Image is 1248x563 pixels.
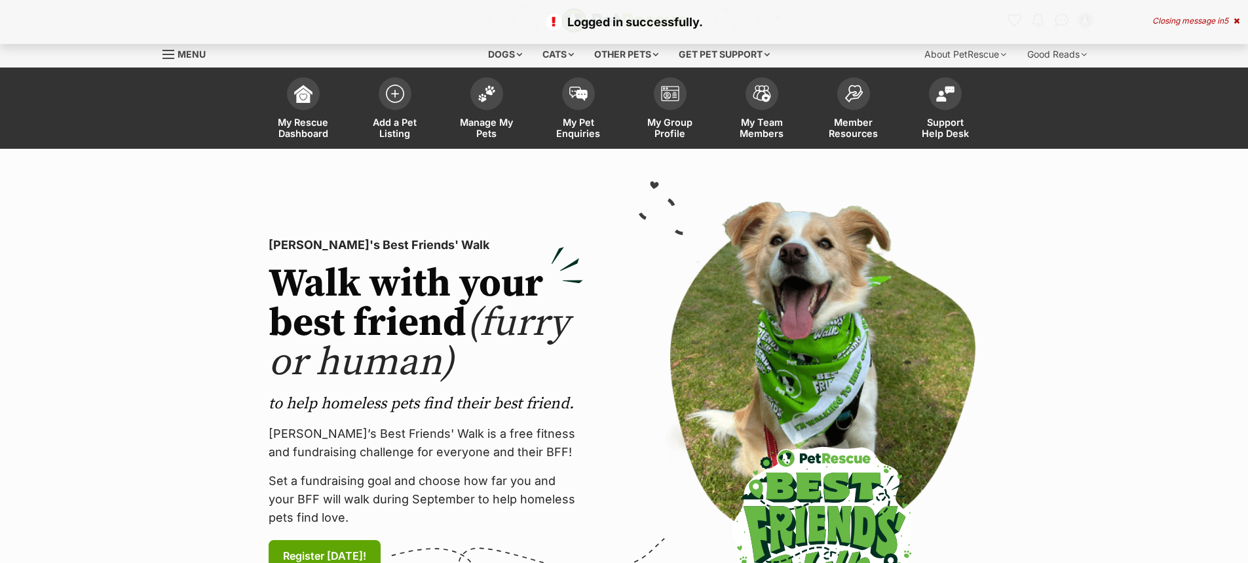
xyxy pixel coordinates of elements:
[844,85,863,102] img: member-resources-icon-8e73f808a243e03378d46382f2149f9095a855e16c252ad45f914b54edf8863c.svg
[162,41,215,65] a: Menu
[661,86,679,102] img: group-profile-icon-3fa3cf56718a62981997c0bc7e787c4b2cf8bcc04b72c1350f741eb67cf2f40e.svg
[808,71,899,149] a: Member Resources
[916,117,975,139] span: Support Help Desk
[936,86,955,102] img: help-desk-icon-fdf02630f3aa405de69fd3d07c3f3aa587a6932b1a1747fa1d2bba05be0121f9.svg
[549,117,608,139] span: My Pet Enquiries
[457,117,516,139] span: Manage My Pets
[670,41,779,68] div: Get pet support
[716,71,808,149] a: My Team Members
[585,41,668,68] div: Other pets
[915,41,1015,68] div: About PetRescue
[441,71,533,149] a: Manage My Pets
[257,71,349,149] a: My Rescue Dashboard
[386,85,404,103] img: add-pet-listing-icon-0afa8454b4691262ce3f59096e99ab1cd57d4a30225e0717b998d2c9b9846f56.svg
[1018,41,1096,68] div: Good Reads
[478,85,496,102] img: manage-my-pets-icon-02211641906a0b7f246fdf0571729dbe1e7629f14944591b6c1af311fb30b64b.svg
[349,71,441,149] a: Add a Pet Listing
[569,87,588,101] img: pet-enquiries-icon-7e3ad2cf08bfb03b45e93fb7055b45f3efa6380592205ae92323e6603595dc1f.svg
[533,41,583,68] div: Cats
[269,265,583,383] h2: Walk with your best friend
[269,299,569,387] span: (furry or human)
[274,117,333,139] span: My Rescue Dashboard
[479,41,531,68] div: Dogs
[269,472,583,527] p: Set a fundraising goal and choose how far you and your BFF will walk during September to help hom...
[178,49,206,60] span: Menu
[824,117,883,139] span: Member Resources
[533,71,624,149] a: My Pet Enquiries
[269,425,583,461] p: [PERSON_NAME]’s Best Friends' Walk is a free fitness and fundraising challenge for everyone and t...
[294,85,312,103] img: dashboard-icon-eb2f2d2d3e046f16d808141f083e7271f6b2e854fb5c12c21221c1fb7104beca.svg
[732,117,791,139] span: My Team Members
[624,71,716,149] a: My Group Profile
[641,117,700,139] span: My Group Profile
[366,117,425,139] span: Add a Pet Listing
[899,71,991,149] a: Support Help Desk
[753,85,771,102] img: team-members-icon-5396bd8760b3fe7c0b43da4ab00e1e3bb1a5d9ba89233759b79545d2d3fc5d0d.svg
[269,236,583,254] p: [PERSON_NAME]'s Best Friends' Walk
[269,393,583,414] p: to help homeless pets find their best friend.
